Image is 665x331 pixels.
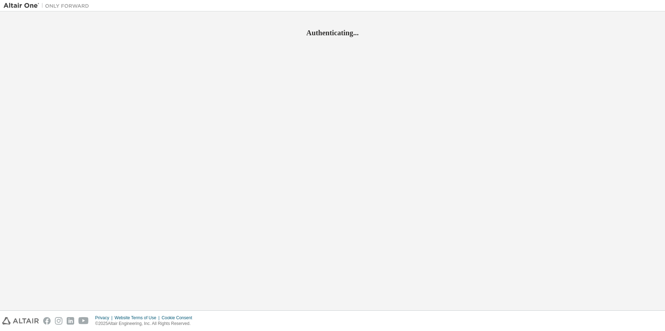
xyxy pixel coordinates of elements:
img: facebook.svg [43,317,51,325]
img: linkedin.svg [67,317,74,325]
img: altair_logo.svg [2,317,39,325]
img: Altair One [4,2,93,9]
img: youtube.svg [78,317,89,325]
div: Website Terms of Use [114,315,162,321]
h2: Authenticating... [4,28,661,37]
div: Privacy [95,315,114,321]
img: instagram.svg [55,317,62,325]
p: © 2025 Altair Engineering, Inc. All Rights Reserved. [95,321,196,327]
div: Cookie Consent [162,315,196,321]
